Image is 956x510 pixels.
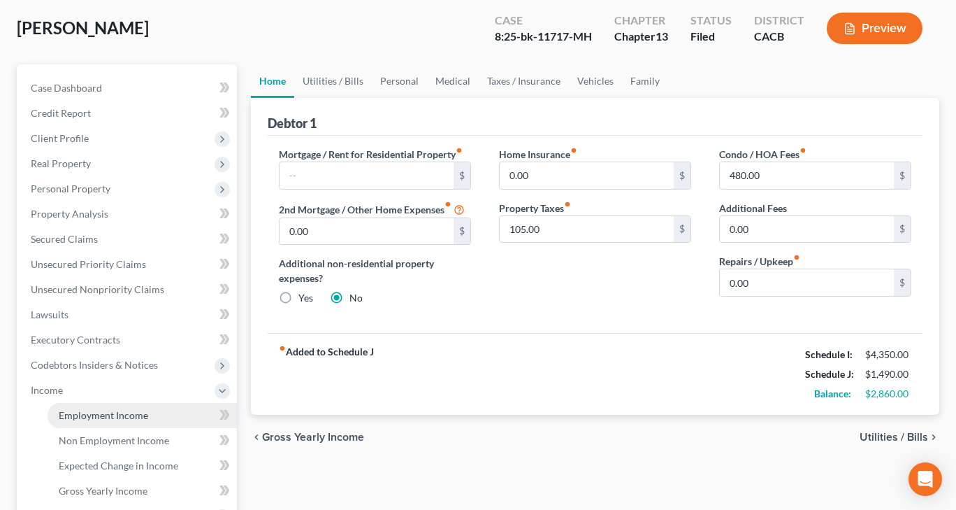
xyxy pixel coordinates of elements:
div: Case [495,13,592,29]
label: Repairs / Upkeep [719,254,800,269]
input: -- [720,269,894,296]
input: -- [280,162,454,189]
span: Real Property [31,157,91,169]
label: Additional Fees [719,201,787,215]
input: -- [500,162,674,189]
span: Unsecured Priority Claims [31,258,146,270]
div: Debtor 1 [268,115,317,132]
input: -- [720,162,894,189]
a: Property Analysis [20,201,237,227]
div: District [754,13,804,29]
i: fiber_manual_record [444,201,451,208]
label: Additional non-residential property expenses? [279,256,471,285]
label: Mortgage / Rent for Residential Property [279,147,463,162]
i: fiber_manual_record [570,147,577,154]
a: Non Employment Income [48,428,237,453]
input: -- [720,216,894,243]
i: fiber_manual_record [799,147,806,154]
span: Gross Yearly Income [59,485,147,497]
a: Family [622,64,668,98]
span: [PERSON_NAME] [17,17,149,38]
div: $ [454,218,470,245]
strong: Balance: [814,388,851,399]
input: -- [280,218,454,245]
span: Expected Change in Income [59,460,178,472]
a: Credit Report [20,101,237,126]
button: Utilities / Bills chevron_right [860,432,939,443]
div: $ [894,162,911,189]
div: Open Intercom Messenger [908,462,942,496]
button: Preview [827,13,922,44]
span: Client Profile [31,132,89,144]
div: Status [690,13,732,29]
div: $ [674,162,690,189]
label: No [349,291,363,305]
a: Taxes / Insurance [479,64,569,98]
div: $ [674,216,690,243]
a: Utilities / Bills [294,64,372,98]
button: chevron_left Gross Yearly Income [251,432,364,443]
i: fiber_manual_record [564,201,571,208]
span: 13 [656,29,668,43]
label: 2nd Mortgage / Other Home Expenses [279,201,465,218]
strong: Schedule I: [805,348,853,360]
span: Lawsuits [31,309,68,320]
label: Home Insurance [499,147,577,162]
a: Case Dashboard [20,76,237,101]
span: Secured Claims [31,233,98,245]
i: fiber_manual_record [279,345,286,352]
span: Gross Yearly Income [262,432,364,443]
a: Gross Yearly Income [48,479,237,504]
label: Condo / HOA Fees [719,147,806,162]
div: $ [454,162,470,189]
div: $1,490.00 [865,367,911,381]
a: Medical [427,64,479,98]
div: $ [894,216,911,243]
a: Employment Income [48,403,237,428]
i: fiber_manual_record [793,254,800,261]
span: Credit Report [31,107,91,119]
strong: Added to Schedule J [279,345,374,404]
div: Chapter [614,29,668,45]
a: Unsecured Nonpriority Claims [20,277,237,302]
a: Secured Claims [20,227,237,252]
div: CACB [754,29,804,45]
span: Property Analysis [31,208,108,220]
div: Chapter [614,13,668,29]
a: Vehicles [569,64,622,98]
span: Personal Property [31,183,110,194]
label: Property Taxes [499,201,571,215]
div: $ [894,269,911,296]
a: Personal [372,64,427,98]
span: Non Employment Income [59,434,169,446]
span: Case Dashboard [31,82,102,94]
i: chevron_left [251,432,262,443]
span: Employment Income [59,409,148,421]
span: Executory Contracts [31,334,120,346]
div: $2,860.00 [865,387,911,401]
span: Utilities / Bills [860,432,928,443]
a: Lawsuits [20,302,237,327]
strong: Schedule J: [805,368,854,380]
label: Yes [298,291,313,305]
a: Unsecured Priority Claims [20,252,237,277]
i: fiber_manual_record [456,147,463,154]
a: Executory Contracts [20,327,237,353]
a: Home [251,64,294,98]
span: Unsecured Nonpriority Claims [31,283,164,295]
a: Expected Change in Income [48,453,237,479]
div: 8:25-bk-11717-MH [495,29,592,45]
span: Income [31,384,63,396]
i: chevron_right [928,432,939,443]
div: $4,350.00 [865,348,911,362]
div: Filed [690,29,732,45]
input: -- [500,216,674,243]
span: Codebtors Insiders & Notices [31,359,158,371]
